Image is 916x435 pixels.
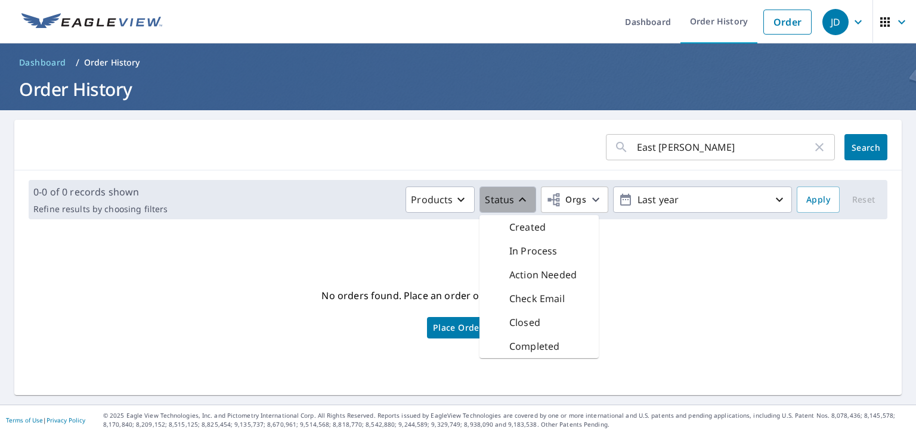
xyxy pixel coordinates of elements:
[633,189,772,210] p: Last year
[14,77,902,101] h1: Order History
[509,291,565,306] p: Check Email
[479,215,599,239] div: Created
[33,204,168,215] p: Refine results by choosing filters
[406,187,475,213] button: Products
[541,187,608,213] button: Orgs
[84,57,140,69] p: Order History
[509,220,546,234] p: Created
[33,185,168,199] p: 0-0 of 0 records shown
[19,57,66,69] span: Dashboard
[479,187,536,213] button: Status
[763,10,812,35] a: Order
[509,315,540,330] p: Closed
[479,239,599,263] div: In Process
[479,263,599,287] div: Action Needed
[479,310,599,334] div: Closed
[485,192,514,207] p: Status
[76,55,79,70] li: /
[854,142,878,153] span: Search
[797,187,840,213] button: Apply
[411,192,453,207] p: Products
[427,317,489,338] a: Place Order
[21,13,162,31] img: EV Logo
[433,325,483,331] span: Place Order
[479,287,599,310] div: Check Email
[47,416,85,424] a: Privacy Policy
[14,53,902,72] nav: breadcrumb
[844,134,887,160] button: Search
[613,187,792,213] button: Last year
[806,192,830,207] span: Apply
[509,268,577,282] p: Action Needed
[6,416,43,424] a: Terms of Use
[509,244,558,258] p: In Process
[6,417,85,424] p: |
[14,53,71,72] a: Dashboard
[321,286,594,305] p: No orders found. Place an order or adjust the filters above.
[822,9,849,35] div: JD
[479,334,599,358] div: Completed
[509,339,559,353] p: Completed
[637,130,812,164] input: Address, Report #, Claim ID, etc.
[546,192,586,207] span: Orgs
[103,411,910,429] p: © 2025 Eagle View Technologies, Inc. and Pictometry International Corp. All Rights Reserved. Repo...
